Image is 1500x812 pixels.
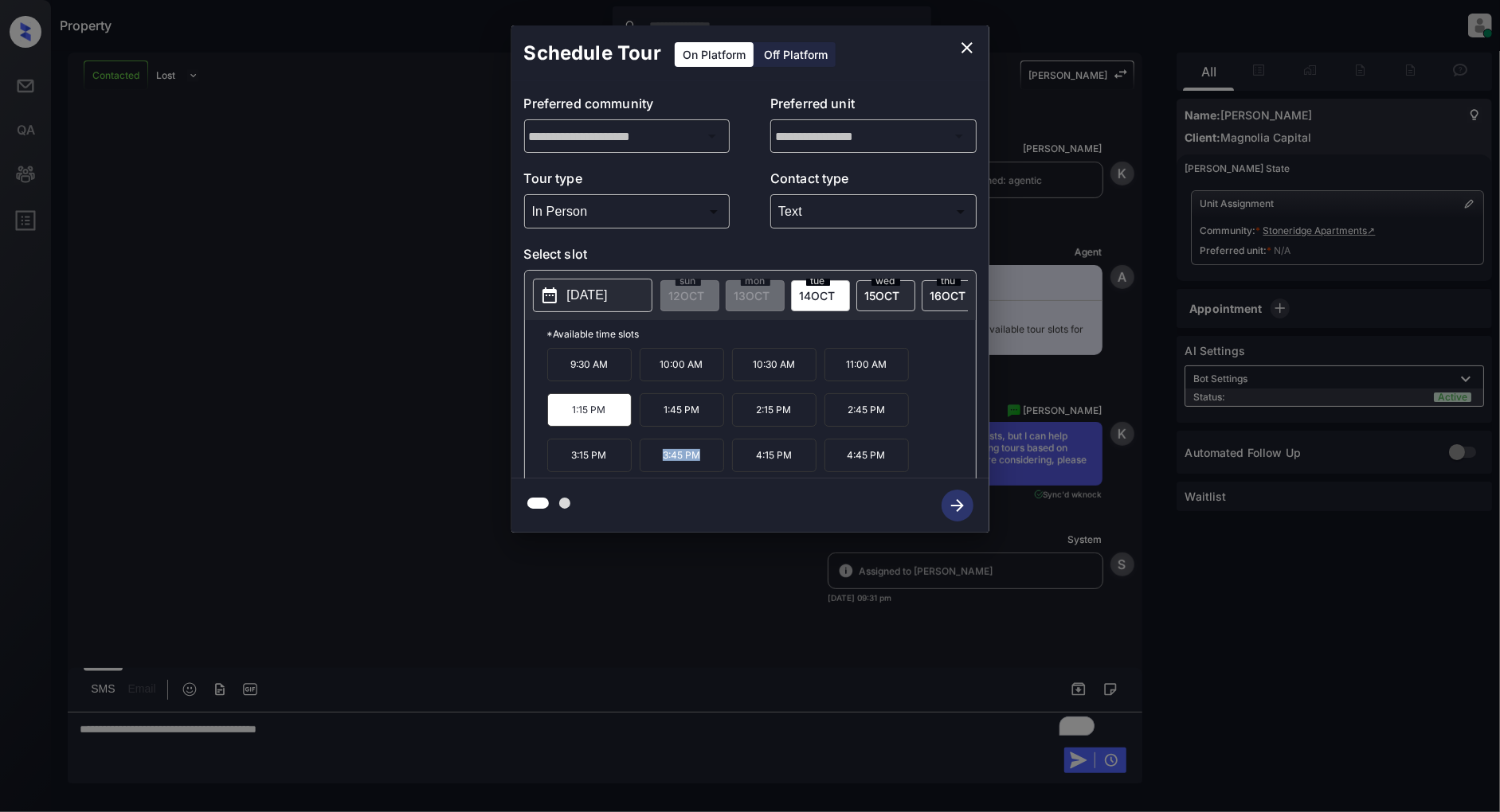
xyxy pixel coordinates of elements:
[770,94,977,119] p: Preferred unit
[770,169,977,194] p: Contact type
[640,439,724,472] p: 3:45 PM
[951,32,983,64] button: close
[774,198,973,224] div: Text
[856,280,915,311] div: date-select
[937,276,961,286] span: thu
[732,439,817,472] p: 4:15 PM
[547,348,632,381] p: 9:30 AM
[824,439,909,472] p: 4:45 PM
[511,25,674,81] h2: Schedule Tour
[791,280,850,311] div: date-select
[528,198,727,224] div: In Person
[871,276,900,286] span: wed
[567,286,608,305] p: [DATE]
[547,439,632,472] p: 3:15 PM
[640,393,724,427] p: 1:45 PM
[524,244,977,270] p: Select slot
[865,289,900,303] span: 15 OCT
[524,94,730,119] p: Preferred community
[800,289,836,303] span: 14 OCT
[732,348,817,381] p: 10:30 AM
[806,276,830,286] span: tue
[824,348,909,381] p: 11:00 AM
[922,280,981,311] div: date-select
[824,393,909,427] p: 2:45 PM
[547,393,632,427] p: 1:15 PM
[533,279,652,312] button: [DATE]
[675,42,754,67] div: On Platform
[930,289,966,303] span: 16 OCT
[640,348,724,381] p: 10:00 AM
[547,320,976,348] p: *Available time slots
[524,169,730,194] p: Tour type
[732,393,817,427] p: 2:15 PM
[756,42,836,67] div: Off Platform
